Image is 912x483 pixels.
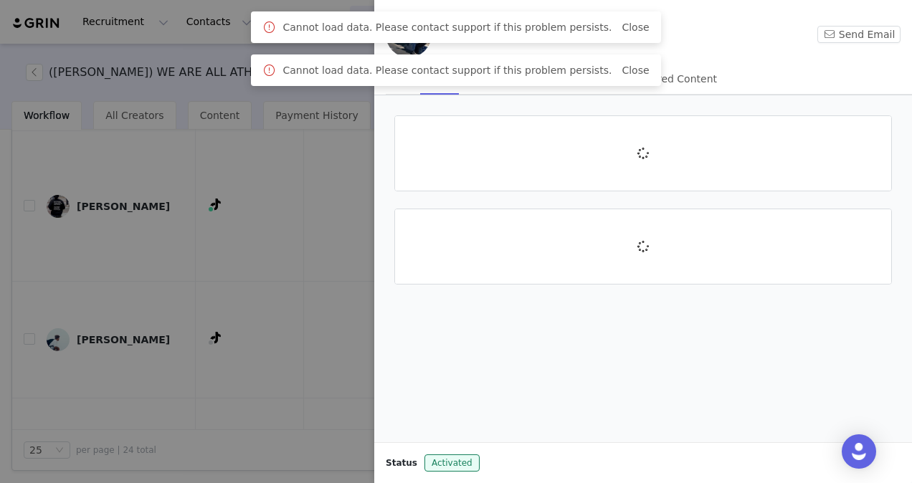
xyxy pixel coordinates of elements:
[282,20,612,35] span: Cannot load data. Please contact support if this problem persists.
[622,64,649,76] a: Close
[817,26,901,43] button: Send Email
[622,21,649,33] a: Close
[282,63,612,78] span: Cannot load data. Please contact support if this problem persists.
[424,454,480,472] span: Activated
[394,209,892,284] article: In Review
[626,63,717,95] div: Delivered Content
[386,456,417,469] span: Status
[394,115,892,191] article: Active
[842,434,876,469] div: Open Intercom Messenger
